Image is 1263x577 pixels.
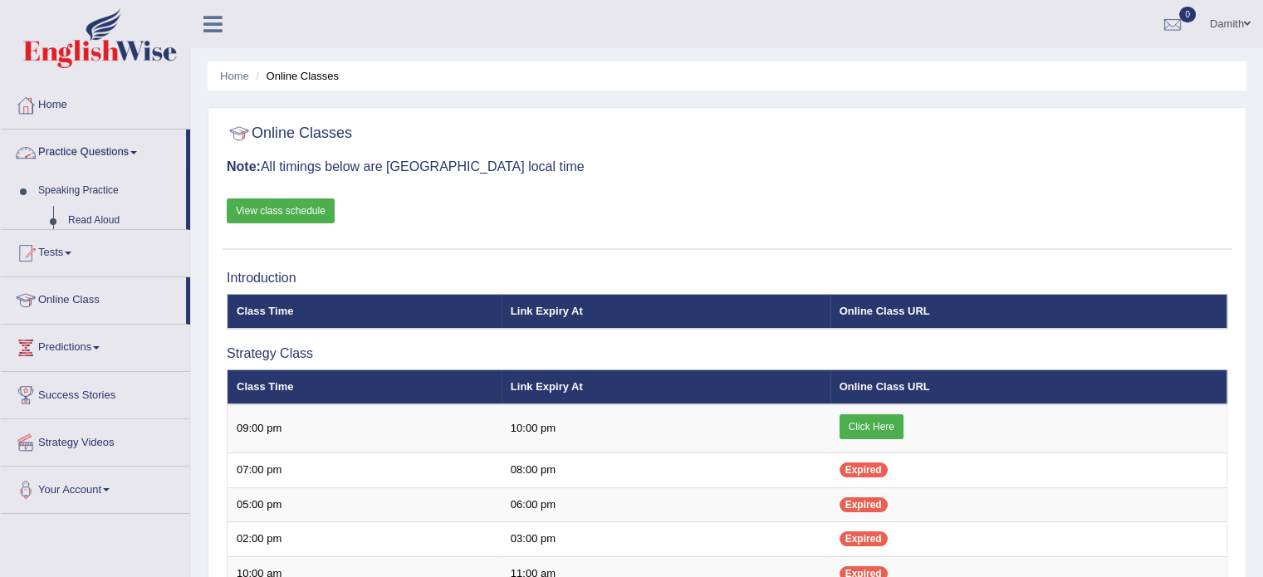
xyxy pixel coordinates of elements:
[1179,7,1196,22] span: 0
[840,497,888,512] span: Expired
[227,159,261,174] b: Note:
[227,121,352,146] h2: Online Classes
[227,346,1227,361] h3: Strategy Class
[1,467,190,508] a: Your Account
[502,294,830,329] th: Link Expiry At
[228,369,502,404] th: Class Time
[840,531,888,546] span: Expired
[31,176,186,206] a: Speaking Practice
[228,294,502,329] th: Class Time
[830,294,1227,329] th: Online Class URL
[502,404,830,453] td: 10:00 pm
[1,372,190,413] a: Success Stories
[502,453,830,488] td: 08:00 pm
[228,522,502,557] td: 02:00 pm
[502,369,830,404] th: Link Expiry At
[228,487,502,522] td: 05:00 pm
[1,419,190,461] a: Strategy Videos
[228,404,502,453] td: 09:00 pm
[840,462,888,477] span: Expired
[228,453,502,488] td: 07:00 pm
[840,414,903,439] a: Click Here
[227,159,1227,174] h3: All timings below are [GEOGRAPHIC_DATA] local time
[61,206,186,236] a: Read Aloud
[1,325,190,366] a: Predictions
[220,70,249,82] a: Home
[1,230,190,271] a: Tests
[830,369,1227,404] th: Online Class URL
[1,277,186,319] a: Online Class
[502,487,830,522] td: 06:00 pm
[502,522,830,557] td: 03:00 pm
[1,130,186,171] a: Practice Questions
[227,198,335,223] a: View class schedule
[227,271,1227,286] h3: Introduction
[252,68,339,84] li: Online Classes
[1,82,190,124] a: Home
